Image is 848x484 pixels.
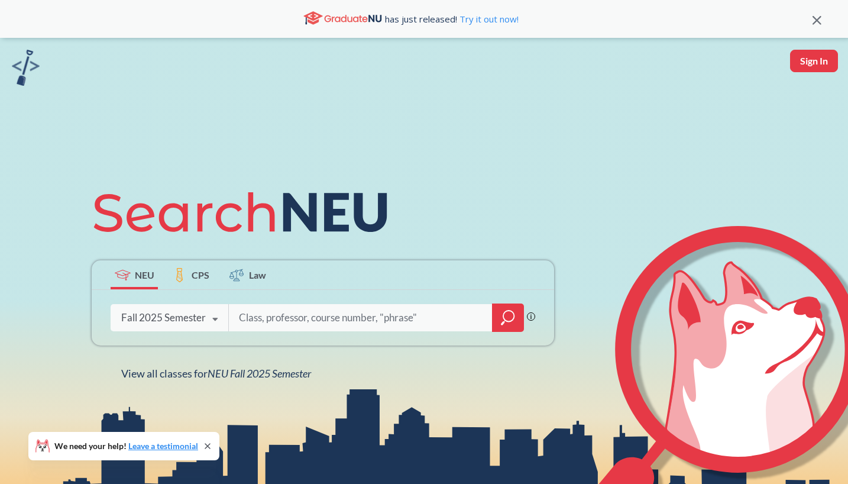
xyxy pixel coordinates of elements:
a: Try it out now! [457,13,519,25]
span: Law [249,268,266,282]
span: has just released! [385,12,519,25]
div: magnifying glass [492,304,524,332]
span: CPS [192,268,209,282]
span: We need your help! [54,442,198,450]
a: sandbox logo [12,50,40,89]
svg: magnifying glass [501,309,515,326]
span: NEU Fall 2025 Semester [208,367,311,380]
span: NEU [135,268,154,282]
button: Sign In [790,50,838,72]
input: Class, professor, course number, "phrase" [238,305,484,330]
span: View all classes for [121,367,311,380]
img: sandbox logo [12,50,40,86]
a: Leave a testimonial [128,441,198,451]
div: Fall 2025 Semester [121,311,206,324]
